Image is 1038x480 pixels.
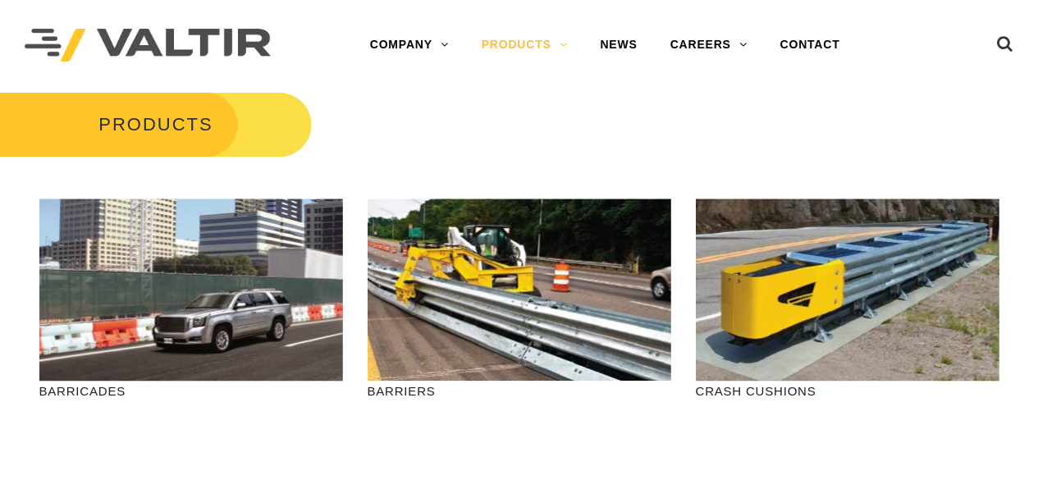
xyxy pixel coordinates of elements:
a: NEWS [583,29,653,62]
a: CONTACT [764,29,857,62]
a: CAREERS [654,29,764,62]
p: BARRICADES [39,382,343,400]
p: BARRIERS [368,382,671,400]
p: CRASH CUSHIONS [696,382,999,400]
a: PRODUCTS [465,29,584,62]
img: Valtir [25,29,271,62]
a: COMPANY [354,29,465,62]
